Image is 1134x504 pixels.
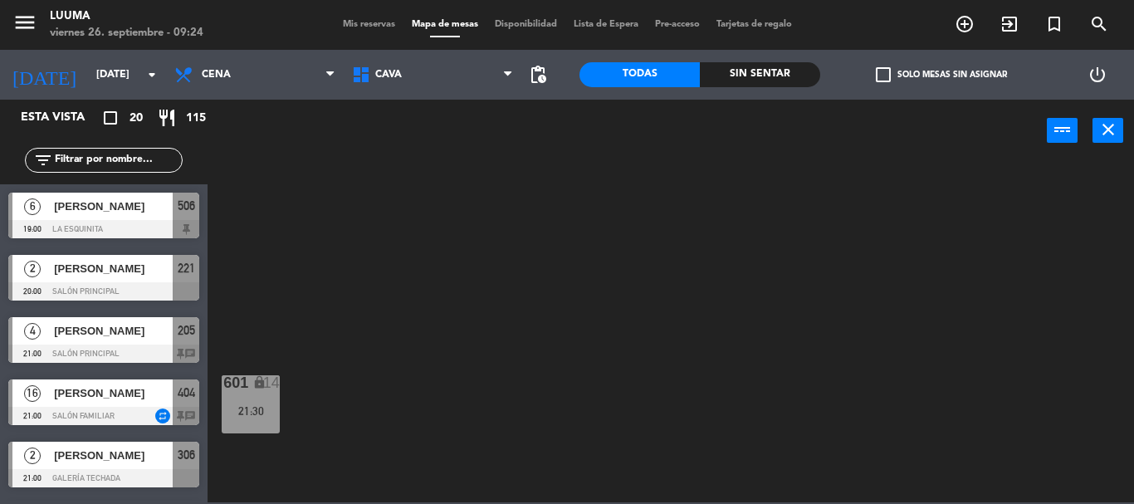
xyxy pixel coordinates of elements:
[50,25,203,42] div: viernes 26. septiembre - 09:24
[486,20,565,29] span: Disponibilidad
[700,62,820,87] div: Sin sentar
[24,448,41,464] span: 2
[130,109,143,128] span: 20
[24,198,41,215] span: 6
[33,150,53,170] i: filter_list
[54,322,173,340] span: [PERSON_NAME]
[178,196,195,216] span: 506
[263,375,280,390] div: 14
[24,261,41,277] span: 2
[252,375,266,389] i: lock
[579,62,700,87] div: Todas
[647,20,708,29] span: Pre-acceso
[54,384,173,402] span: [PERSON_NAME]
[1098,120,1118,139] i: close
[876,67,891,82] span: check_box_outline_blank
[24,323,41,340] span: 4
[565,20,647,29] span: Lista de Espera
[202,69,231,81] span: Cena
[1000,14,1019,34] i: exit_to_app
[157,108,177,128] i: restaurant
[54,260,173,277] span: [PERSON_NAME]
[12,10,37,35] i: menu
[403,20,486,29] span: Mapa de mesas
[528,65,548,85] span: pending_actions
[12,10,37,41] button: menu
[142,65,162,85] i: arrow_drop_down
[1053,120,1073,139] i: power_input
[1047,118,1078,143] button: power_input
[375,69,402,81] span: Cava
[24,385,41,402] span: 16
[222,405,280,417] div: 21:30
[100,108,120,128] i: crop_square
[8,108,120,128] div: Esta vista
[335,20,403,29] span: Mis reservas
[54,447,173,464] span: [PERSON_NAME]
[955,14,975,34] i: add_circle_outline
[178,383,195,403] span: 404
[1044,14,1064,34] i: turned_in_not
[708,20,800,29] span: Tarjetas de regalo
[178,258,195,278] span: 221
[186,109,206,128] span: 115
[1088,65,1107,85] i: power_settings_new
[178,445,195,465] span: 306
[223,375,224,390] div: 601
[1092,118,1123,143] button: close
[54,198,173,215] span: [PERSON_NAME]
[876,67,1007,82] label: Solo mesas sin asignar
[178,321,195,340] span: 205
[1089,14,1109,34] i: search
[50,8,203,25] div: Luuma
[53,151,182,169] input: Filtrar por nombre...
